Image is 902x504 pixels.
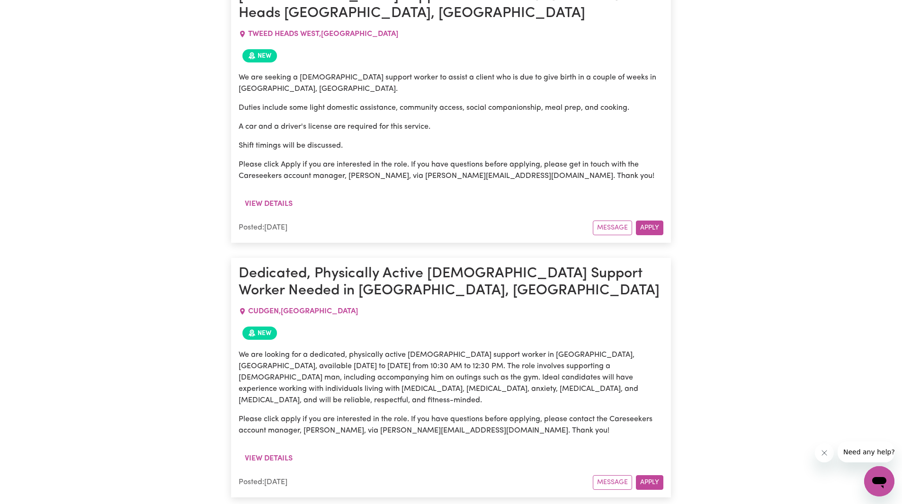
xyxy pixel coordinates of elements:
div: Posted: [DATE] [239,477,593,488]
p: We are seeking a [DEMOGRAPHIC_DATA] support worker to assist a client who is due to give birth in... [239,72,663,95]
p: We are looking for a dedicated, physically active [DEMOGRAPHIC_DATA] support worker in [GEOGRAPHI... [239,349,663,406]
div: Posted: [DATE] [239,222,593,233]
p: Duties include some light domestic assistance, community access, social companionship, meal prep,... [239,102,663,114]
p: Please click apply if you are interested in the role. If you have questions before applying, plea... [239,414,663,436]
button: Apply for this job [636,221,663,235]
p: Shift timings will be discussed. [239,140,663,151]
iframe: Message from company [838,442,894,462]
button: Message [593,475,632,490]
button: Apply for this job [636,475,663,490]
p: A car and a driver's license are required for this service. [239,121,663,133]
span: TWEED HEADS WEST , [GEOGRAPHIC_DATA] [248,30,398,38]
iframe: Button to launch messaging window [864,466,894,496]
span: Job posted within the last 30 days [242,327,277,340]
button: Message [593,221,632,235]
span: CUDGEN , [GEOGRAPHIC_DATA] [248,308,358,315]
p: Please click Apply if you are interested in the role. If you have questions before applying, plea... [239,159,663,182]
button: View details [239,195,299,213]
h1: Dedicated, Physically Active [DEMOGRAPHIC_DATA] Support Worker Needed in [GEOGRAPHIC_DATA], [GEOG... [239,265,663,300]
span: Need any help? [6,7,57,14]
span: Job posted within the last 30 days [242,49,277,62]
iframe: Close message [815,443,834,462]
button: View details [239,450,299,468]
